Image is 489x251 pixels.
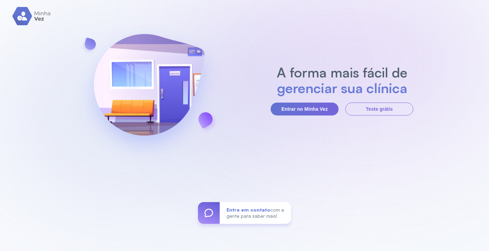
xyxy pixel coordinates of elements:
[12,7,51,25] img: logo.svg
[227,207,270,213] span: Entre em contato
[198,202,291,224] a: Entre em contatocom a gente para saber mais!
[273,80,411,96] h2: gerenciar sua clínica
[220,202,291,224] div: com a gente para saber mais!
[271,103,339,115] button: Entrar no Minha Vez
[76,16,222,164] img: banner-login.svg
[273,65,411,80] h2: A forma mais fácil de
[345,103,413,115] button: Teste grátis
